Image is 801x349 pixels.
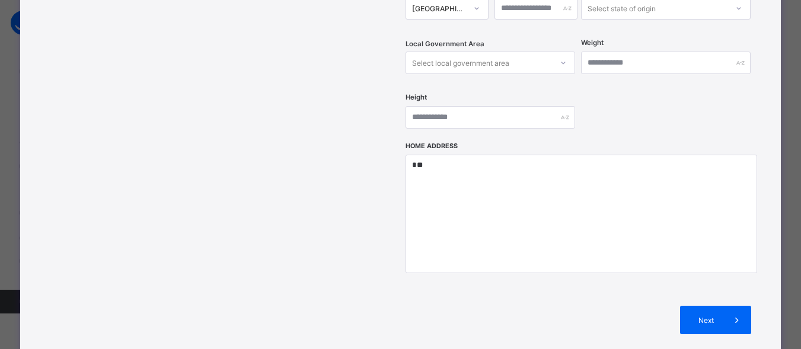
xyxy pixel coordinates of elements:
label: Height [406,93,427,101]
div: Select local government area [412,52,509,74]
label: Weight [581,39,604,47]
label: Home Address [406,142,458,150]
div: [GEOGRAPHIC_DATA] [412,4,467,13]
span: Next [689,316,723,325]
span: Local Government Area [406,40,484,48]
